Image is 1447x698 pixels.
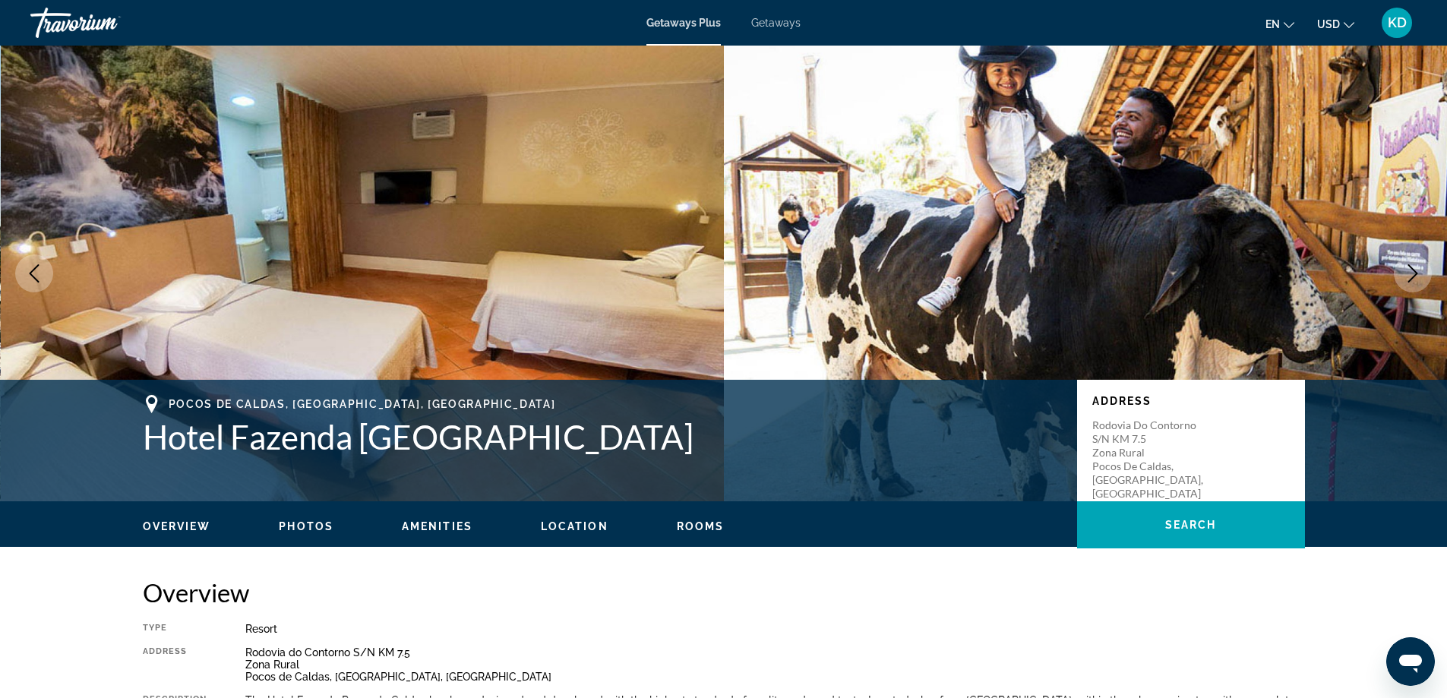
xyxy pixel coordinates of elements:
[1092,418,1214,501] p: Rodovia do Contorno S/N KM 7.5 Zona Rural Pocos de Caldas, [GEOGRAPHIC_DATA], [GEOGRAPHIC_DATA]
[1317,13,1354,35] button: Change currency
[143,417,1062,456] h1: Hotel Fazenda [GEOGRAPHIC_DATA]
[279,520,333,533] button: Photos
[402,520,472,533] button: Amenities
[1377,7,1417,39] button: User Menu
[541,520,608,532] span: Location
[751,17,801,29] a: Getaways
[30,3,182,43] a: Travorium
[1265,13,1294,35] button: Change language
[245,646,1305,683] div: Rodovia do Contorno S/N KM 7.5 Zona Rural Pocos de Caldas, [GEOGRAPHIC_DATA], [GEOGRAPHIC_DATA]
[402,520,472,532] span: Amenities
[279,520,333,532] span: Photos
[143,577,1305,608] h2: Overview
[143,623,207,635] div: Type
[1388,15,1407,30] span: KD
[1165,519,1217,531] span: Search
[1394,254,1432,292] button: Next image
[1092,395,1290,407] p: Address
[169,398,556,410] span: Pocos de Caldas, [GEOGRAPHIC_DATA], [GEOGRAPHIC_DATA]
[1386,637,1435,686] iframe: Button to launch messaging window
[143,646,207,683] div: Address
[143,520,211,532] span: Overview
[143,520,211,533] button: Overview
[541,520,608,533] button: Location
[245,623,1305,635] div: Resort
[15,254,53,292] button: Previous image
[1265,18,1280,30] span: en
[677,520,725,532] span: Rooms
[677,520,725,533] button: Rooms
[1077,501,1305,548] button: Search
[1317,18,1340,30] span: USD
[646,17,721,29] a: Getaways Plus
